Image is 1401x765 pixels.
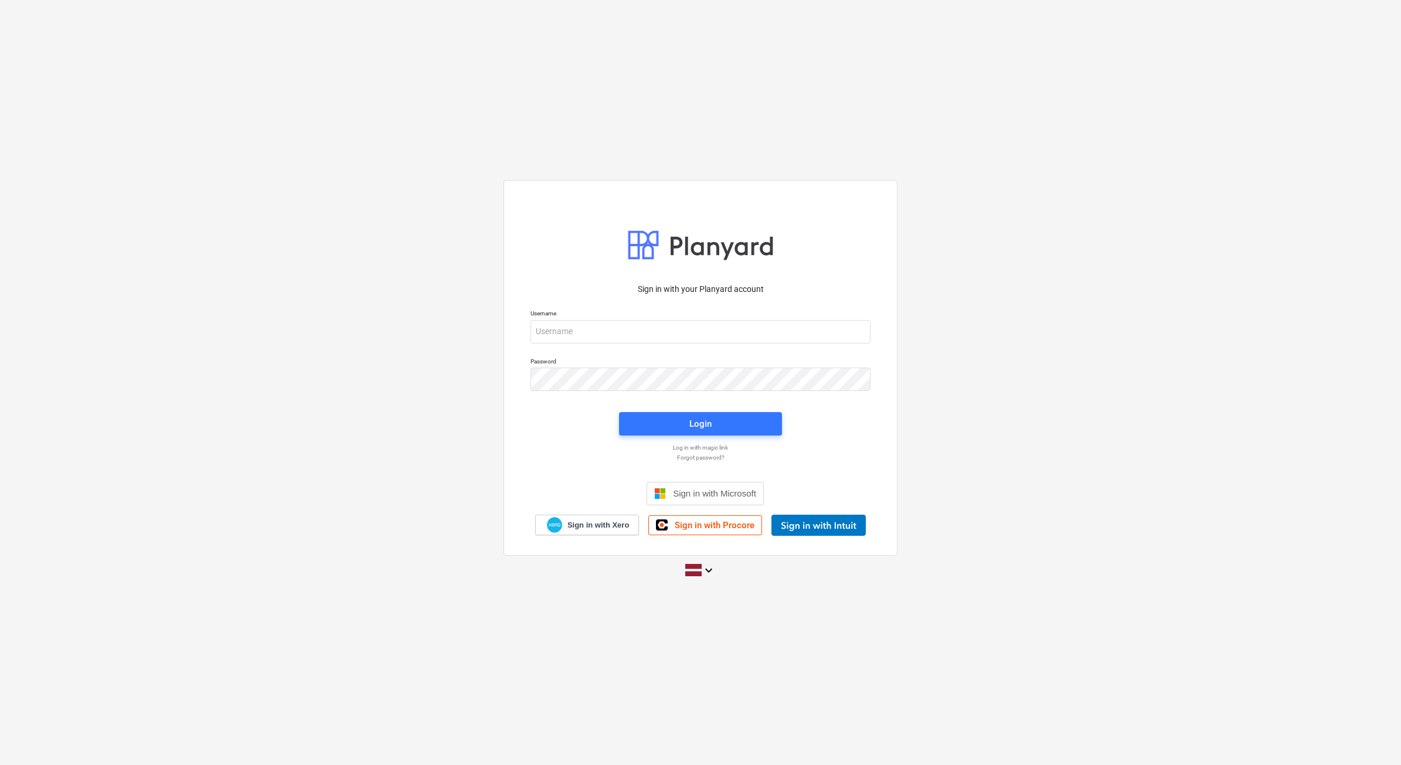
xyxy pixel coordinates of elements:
span: Sign in with Microsoft [673,488,756,498]
img: Xero logo [547,517,562,533]
button: Login [619,412,782,436]
p: Password [531,358,870,368]
span: Sign in with Procore [675,520,754,531]
a: Forgot password? [525,454,876,461]
span: Sign in with Xero [567,520,629,531]
p: Sign in with your Planyard account [531,283,870,295]
div: Login [689,416,712,431]
input: Username [531,320,870,344]
a: Sign in with Procore [648,515,762,535]
img: Microsoft logo [654,488,666,499]
p: Username [531,310,870,319]
a: Sign in with Xero [535,515,640,535]
i: keyboard_arrow_down [702,563,716,577]
a: Log in with magic link [525,444,876,451]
